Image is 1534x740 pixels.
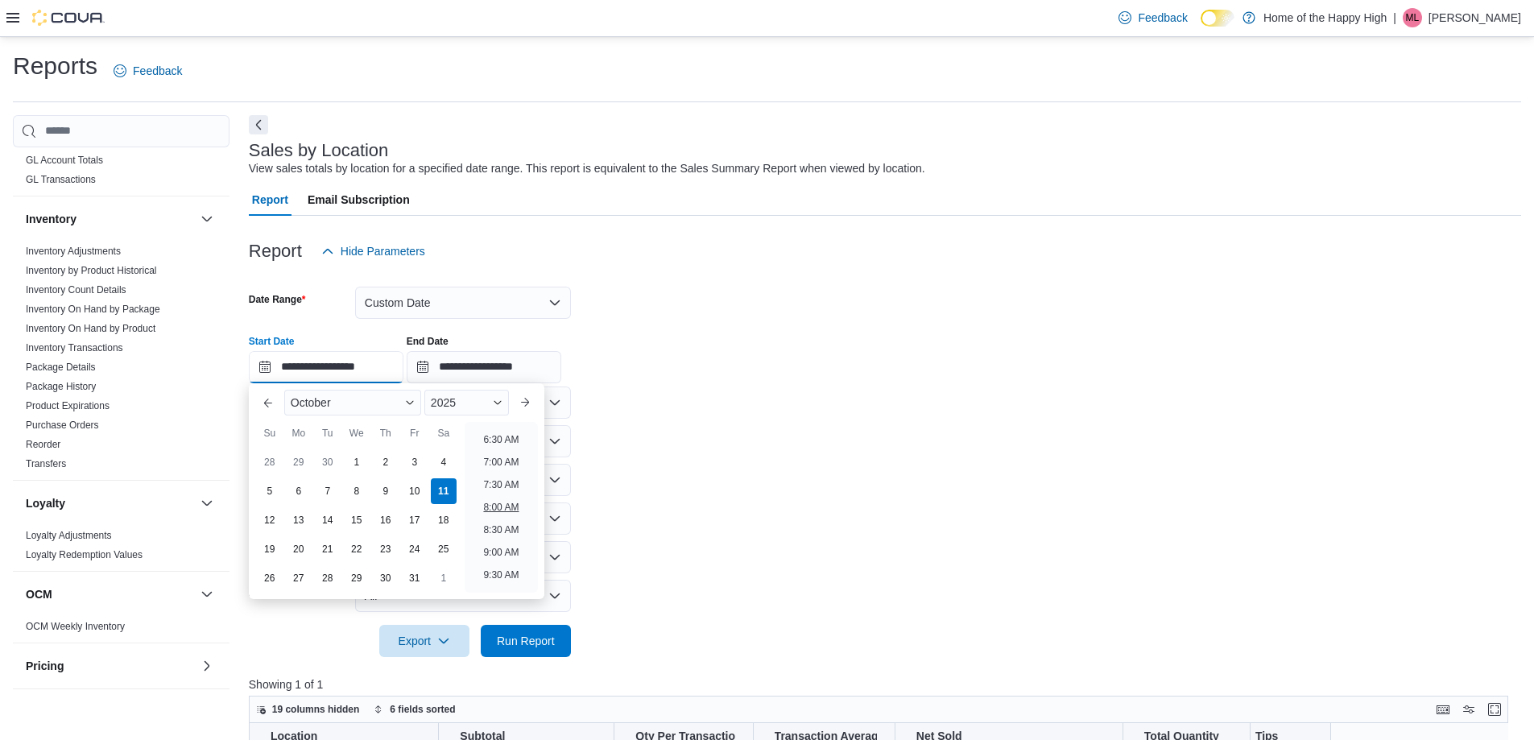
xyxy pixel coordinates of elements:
div: day-18 [431,507,457,533]
li: 7:00 AM [477,453,525,472]
button: Open list of options [548,473,561,486]
div: day-10 [402,478,428,504]
span: Loyalty Redemption Values [26,548,143,561]
a: Inventory On Hand by Package [26,304,160,315]
div: day-13 [286,507,312,533]
button: Next [249,115,268,134]
button: Inventory [26,211,194,227]
span: Feedback [1138,10,1187,26]
div: day-4 [431,449,457,475]
div: View sales totals by location for a specified date range. This report is equivalent to the Sales ... [249,160,925,177]
button: Previous Month [255,390,281,415]
p: Home of the Happy High [1263,8,1387,27]
span: 2025 [431,396,456,409]
a: Inventory Transactions [26,342,123,353]
h3: OCM [26,586,52,602]
span: OCM Weekly Inventory [26,620,125,633]
span: Email Subscription [308,184,410,216]
span: Inventory by Product Historical [26,264,157,277]
button: 6 fields sorted [367,700,461,719]
div: day-28 [315,565,341,591]
a: Loyalty Redemption Values [26,549,143,560]
button: Display options [1459,700,1478,719]
h3: Report [249,242,302,261]
li: 9:30 AM [477,565,525,585]
span: Loyalty Adjustments [26,529,112,542]
a: Package Details [26,362,96,373]
div: Finance [13,151,229,196]
div: Loyalty [13,526,229,571]
div: day-8 [344,478,370,504]
button: Products [197,702,217,721]
button: Custom Date [355,287,571,319]
span: Inventory On Hand by Product [26,322,155,335]
div: Sa [431,420,457,446]
span: 19 columns hidden [272,703,360,716]
a: Inventory Count Details [26,284,126,296]
button: Hide Parameters [315,235,432,267]
div: Fr [402,420,428,446]
h3: Sales by Location [249,141,389,160]
div: Th [373,420,399,446]
button: Enter fullscreen [1485,700,1504,719]
div: day-3 [402,449,428,475]
p: | [1393,8,1396,27]
div: day-11 [431,478,457,504]
span: Inventory Count Details [26,283,126,296]
button: Keyboard shortcuts [1433,700,1453,719]
span: ML [1406,8,1420,27]
span: Product Expirations [26,399,110,412]
div: Button. Open the year selector. 2025 is currently selected. [424,390,509,415]
span: Inventory Adjustments [26,245,121,258]
label: End Date [407,335,449,348]
li: 8:00 AM [477,498,525,517]
div: day-14 [315,507,341,533]
div: October, 2025 [255,448,458,593]
div: day-29 [286,449,312,475]
p: [PERSON_NAME] [1429,8,1521,27]
span: Feedback [133,63,182,79]
div: day-15 [344,507,370,533]
h1: Reports [13,50,97,82]
a: GL Transactions [26,174,96,185]
button: OCM [197,585,217,604]
li: 8:30 AM [477,520,525,539]
li: 10:00 AM [474,588,528,607]
input: Press the down key to enter a popover containing a calendar. Press the escape key to close the po... [249,351,403,383]
span: October [291,396,331,409]
span: Hide Parameters [341,243,425,259]
div: day-26 [257,565,283,591]
h3: Pricing [26,658,64,674]
div: day-20 [286,536,312,562]
div: Marsha Lewis [1403,8,1422,27]
span: Reorder [26,438,60,451]
li: 7:30 AM [477,475,525,494]
a: GL Account Totals [26,155,103,166]
label: Date Range [249,293,306,306]
a: Package History [26,381,96,392]
input: Dark Mode [1201,10,1234,27]
ul: Time [465,422,538,593]
span: Report [252,184,288,216]
div: day-28 [257,449,283,475]
div: day-30 [315,449,341,475]
div: day-21 [315,536,341,562]
input: Press the down key to open a popover containing a calendar. [407,351,561,383]
span: Package Details [26,361,96,374]
button: Pricing [26,658,194,674]
span: Transfers [26,457,66,470]
span: Package History [26,380,96,393]
div: We [344,420,370,446]
span: Inventory On Hand by Package [26,303,160,316]
div: day-31 [402,565,428,591]
button: Loyalty [197,494,217,513]
li: 9:00 AM [477,543,525,562]
a: Inventory by Product Historical [26,265,157,276]
div: day-5 [257,478,283,504]
a: Inventory On Hand by Product [26,323,155,334]
div: day-6 [286,478,312,504]
div: day-12 [257,507,283,533]
button: Next month [512,390,538,415]
div: Inventory [13,242,229,480]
